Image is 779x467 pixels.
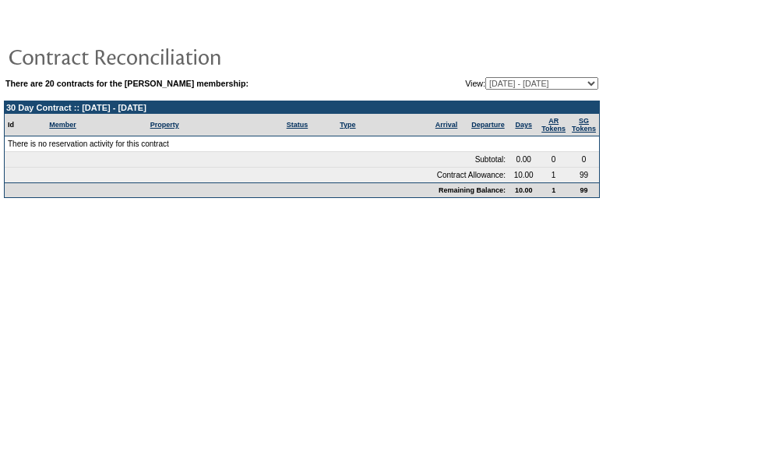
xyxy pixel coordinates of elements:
td: 1 [538,168,569,182]
a: Status [287,121,308,129]
a: Member [49,121,76,129]
td: Subtotal: [5,152,509,168]
td: View: [389,77,598,90]
b: There are 20 contracts for the [PERSON_NAME] membership: [5,79,249,88]
td: There is no reservation activity for this contract [5,136,599,152]
td: 30 Day Contract :: [DATE] - [DATE] [5,101,599,114]
td: 0.00 [509,152,538,168]
td: 10.00 [509,182,538,197]
td: Contract Allowance: [5,168,509,182]
a: Departure [471,121,505,129]
td: 0 [569,152,599,168]
a: Type [340,121,355,129]
td: 10.00 [509,168,538,182]
td: Remaining Balance: [5,182,509,197]
a: Property [150,121,179,129]
a: Days [515,121,532,129]
td: 0 [538,152,569,168]
a: SGTokens [572,117,596,133]
a: Arrival [435,121,458,129]
td: 99 [569,182,599,197]
td: Id [5,114,46,136]
td: 99 [569,168,599,182]
td: 1 [538,182,569,197]
img: pgTtlContractReconciliation.gif [8,41,319,72]
a: ARTokens [541,117,566,133]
